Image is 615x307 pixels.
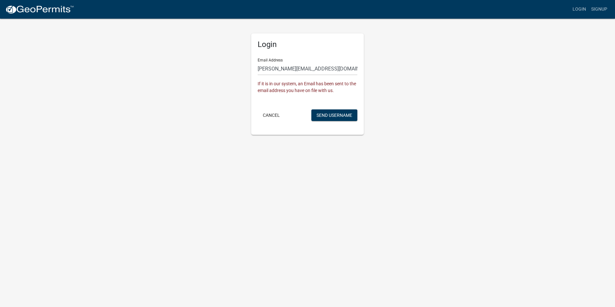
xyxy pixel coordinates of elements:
[311,109,357,121] button: Send Username
[570,3,589,15] a: Login
[258,40,357,49] h5: Login
[589,3,610,15] a: Signup
[258,80,357,94] div: If it is in our system, an Email has been sent to the email address you have on file with us.
[258,109,285,121] button: Cancel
